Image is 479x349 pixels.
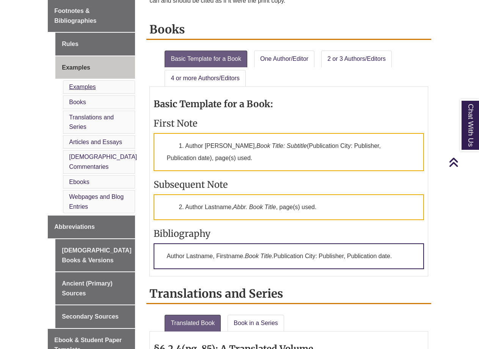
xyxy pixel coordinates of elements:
[54,224,95,230] span: Abbreviations
[154,179,424,190] h3: Subsequent Note
[55,56,135,79] a: Examples
[69,99,86,105] a: Books
[165,51,247,67] a: Basic Template for a Book
[154,133,424,171] p: 1. Author [PERSON_NAME], (Publication City: Publisher, Publication date), page(s) used.
[154,117,424,129] h3: First Note
[449,157,477,167] a: Back to Top
[165,315,221,332] a: Translated Book
[48,216,135,238] a: Abbreviations
[256,143,307,149] em: Book Title: Subtitle
[54,8,96,24] span: Footnotes & Bibliographies
[146,284,431,304] h2: Translations and Series
[254,51,314,67] a: One Author/Editor
[69,139,122,145] a: Articles and Essays
[321,51,392,67] a: 2 or 3 Authors/Editors
[69,194,124,210] a: Webpages and Blog Entries
[233,204,276,210] em: Abbr. Book Title
[154,243,424,269] p: Author Lastname, Firstname. Publication City: Publisher, Publication date.
[165,70,245,87] a: 4 or more Authors/Editors
[55,239,135,271] a: [DEMOGRAPHIC_DATA] Books & Versions
[55,305,135,328] a: Secondary Sources
[245,253,273,259] em: Book Title.
[69,179,89,185] a: Ebooks
[154,194,424,220] p: 2. Author Lastname, , page(s) used.
[55,33,135,56] a: Rules
[69,84,96,90] a: Examples
[55,272,135,305] a: Ancient (Primary) Sources
[69,154,137,170] a: [DEMOGRAPHIC_DATA] Commentaries
[154,98,273,110] strong: Basic Template for a Book:
[154,228,424,240] h3: Bibliography
[69,114,114,130] a: Translations and Series
[146,20,431,40] h2: Books
[228,315,284,332] a: Book in a Series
